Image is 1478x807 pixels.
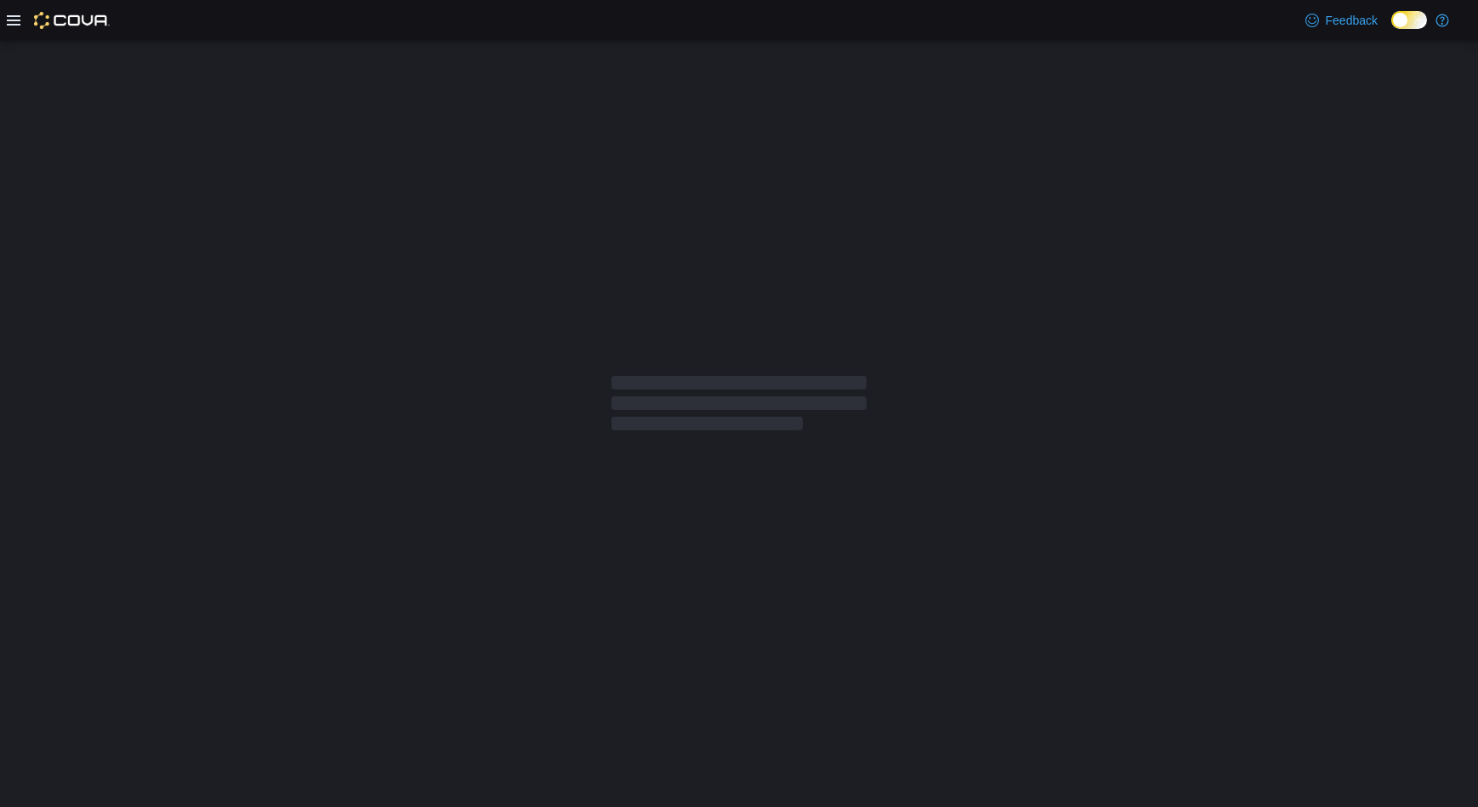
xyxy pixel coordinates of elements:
span: Dark Mode [1391,29,1392,30]
img: Cova [34,12,110,29]
a: Feedback [1299,3,1384,37]
span: Feedback [1326,12,1378,29]
span: Loading [611,379,867,434]
input: Dark Mode [1391,11,1427,29]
